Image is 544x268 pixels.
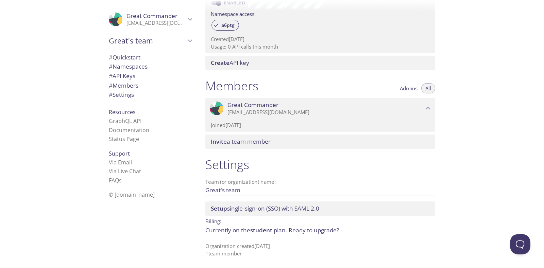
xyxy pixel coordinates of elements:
span: # [109,91,113,99]
span: API key [211,59,249,67]
div: a6ptg [211,20,239,31]
span: s [119,177,122,184]
div: Create API Key [205,56,435,70]
p: Joined [DATE] [211,122,430,129]
div: Great Commander [205,98,435,119]
label: Namespace access: [211,8,256,18]
div: Members [103,81,197,90]
div: Great's team [103,32,197,50]
p: Currently on the plan. [205,226,435,235]
span: # [109,72,113,80]
p: [EMAIL_ADDRESS][DOMAIN_NAME] [126,20,186,26]
span: Resources [109,108,136,116]
span: # [109,62,113,70]
span: © [DOMAIN_NAME] [109,191,155,198]
p: Organization created [DATE] 1 team member [205,243,435,257]
span: student [250,226,272,234]
span: Invite [211,138,227,145]
span: Ready to ? [289,226,339,234]
span: Namespaces [109,62,148,70]
div: Namespaces [103,62,197,71]
div: Great Commander [103,8,197,31]
div: Invite a team member [205,135,435,149]
h1: Settings [205,157,435,172]
p: Created [DATE] [211,36,430,43]
div: Quickstart [103,53,197,62]
a: Via Live Chat [109,167,141,175]
a: upgrade [314,226,337,234]
p: Usage: 0 API calls this month [211,43,430,50]
span: a6ptg [217,22,239,28]
div: Team Settings [103,90,197,100]
p: Billing: [205,216,435,226]
span: API Keys [109,72,135,80]
div: API Keys [103,71,197,81]
span: # [109,82,113,89]
span: Setup [211,204,227,212]
a: GraphQL API [109,117,141,125]
span: Create [211,59,230,67]
span: Great's team [109,36,186,46]
span: # [109,53,113,61]
button: All [421,83,435,93]
span: Settings [109,91,134,99]
h1: Members [205,78,258,93]
a: Documentation [109,126,149,134]
a: FAQ [109,177,122,184]
span: a team member [211,138,271,145]
iframe: Help Scout Beacon - Open [510,234,530,254]
a: Via Email [109,159,132,166]
span: Great Commander [126,12,177,20]
span: Members [109,82,138,89]
button: Admins [396,83,422,93]
div: Setup SSO [205,201,435,216]
label: Team (or organization) name: [205,179,276,184]
span: Support [109,150,130,157]
span: Quickstart [109,53,140,61]
p: [EMAIL_ADDRESS][DOMAIN_NAME] [227,109,424,116]
span: single-sign-on (SSO) with SAML 2.0 [211,204,319,212]
a: Status Page [109,135,139,143]
span: Great Commander [227,101,278,109]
